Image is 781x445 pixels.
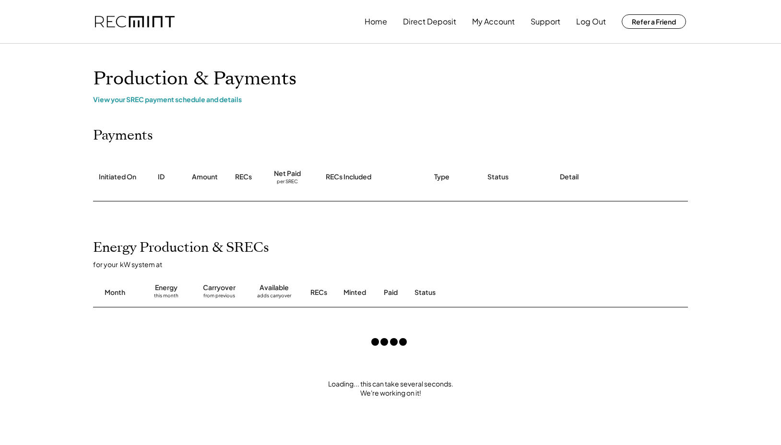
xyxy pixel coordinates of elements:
[277,178,298,186] div: per SREC
[93,68,688,90] h1: Production & Payments
[531,12,560,31] button: Support
[622,14,686,29] button: Refer a Friend
[93,128,153,144] h2: Payments
[203,293,235,302] div: from previous
[93,240,269,256] h2: Energy Production & SRECs
[99,172,136,182] div: Initiated On
[105,288,125,297] div: Month
[83,379,698,398] div: Loading... this can take several seconds. We're working on it!
[260,283,289,293] div: Available
[487,172,509,182] div: Status
[93,260,698,269] div: for your kW system at
[274,169,301,178] div: Net Paid
[326,172,371,182] div: RECs Included
[154,293,178,302] div: this month
[235,172,252,182] div: RECs
[384,288,398,297] div: Paid
[403,12,456,31] button: Direct Deposit
[472,12,515,31] button: My Account
[95,16,175,28] img: recmint-logotype%403x.png
[576,12,606,31] button: Log Out
[414,288,578,297] div: Status
[155,283,177,293] div: Energy
[158,172,165,182] div: ID
[343,288,366,297] div: Minted
[434,172,450,182] div: Type
[203,283,236,293] div: Carryover
[257,293,291,302] div: adds carryover
[560,172,579,182] div: Detail
[192,172,218,182] div: Amount
[93,95,688,104] div: View your SREC payment schedule and details
[310,288,327,297] div: RECs
[365,12,387,31] button: Home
